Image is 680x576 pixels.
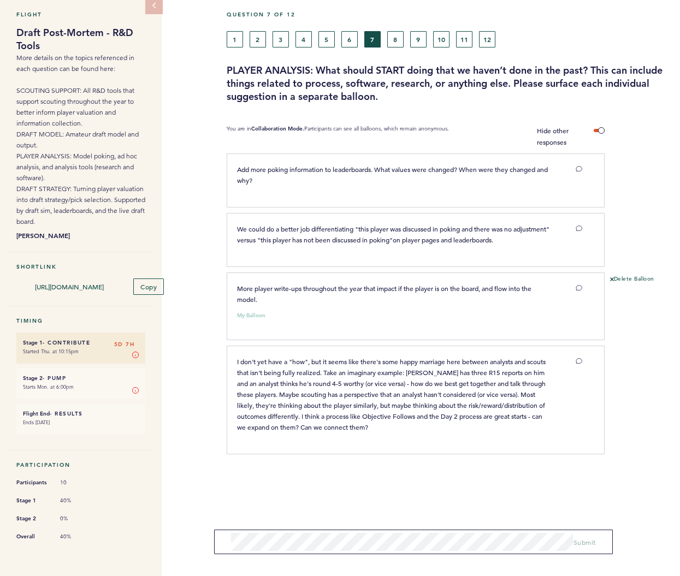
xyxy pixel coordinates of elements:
[16,477,49,488] span: Participants
[227,31,243,47] button: 1
[610,275,654,284] button: Delete Balloon
[16,26,145,52] h1: Draft Post-Mortem - R&D Tools
[60,479,93,486] span: 10
[573,537,596,548] button: Submit
[273,31,289,47] button: 3
[16,461,145,468] h5: Participation
[23,348,79,355] time: Started Thu. at 10:15pm
[23,375,139,382] h6: - Pump
[237,284,533,304] span: More player write-ups throughout the year that impact if the player is on the board, and flow int...
[237,224,551,244] span: We could do a better job differentiating "this player was discussed in poking and there was no ad...
[250,31,266,47] button: 2
[318,31,335,47] button: 5
[23,410,139,417] h6: - Results
[16,11,145,18] h5: Flight
[573,538,596,547] span: Submit
[237,357,547,431] span: I don't yet have a "how", but it seems like there's some happy marriage here between analysts and...
[133,278,164,295] button: Copy
[537,126,569,146] span: Hide other responses
[23,339,43,346] small: Stage 1
[140,282,157,291] span: Copy
[364,31,381,47] button: 7
[251,125,304,132] b: Collaboration Mode.
[23,339,139,346] h6: - Contribute
[433,31,450,47] button: 10
[341,31,358,47] button: 6
[387,31,404,47] button: 8
[16,317,145,324] h5: Timing
[16,54,145,225] span: More details on the topics referenced in each question can be found here: SCOUTING SUPPORT: All R...
[16,230,145,241] b: [PERSON_NAME]
[227,125,449,148] p: You are in Participants can see all balloons, which remain anonymous.
[227,64,672,103] h3: PLAYER ANALYSIS: What should START doing that we haven’t done in the past? This can include thing...
[16,513,49,524] span: Stage 2
[16,263,145,270] h5: Shortlink
[456,31,472,47] button: 11
[60,497,93,504] span: 40%
[479,31,495,47] button: 12
[16,531,49,542] span: Overall
[227,11,672,18] h5: Question 7 of 12
[237,165,549,185] span: Add more poking information to leaderboards. What values were changed? When were they changed and...
[410,31,427,47] button: 9
[23,419,50,426] time: Ends [DATE]
[23,410,50,417] small: Flight End
[60,533,93,541] span: 40%
[295,31,312,47] button: 4
[23,383,74,390] time: Starts Mon. at 6:00pm
[23,375,43,382] small: Stage 2
[60,515,93,522] span: 0%
[237,313,265,318] small: My Balloon
[16,495,49,506] span: Stage 1
[114,339,135,350] span: 5D 7H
